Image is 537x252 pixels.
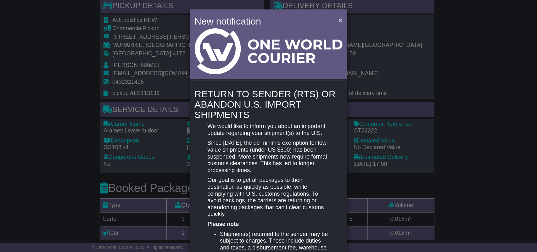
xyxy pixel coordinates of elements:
strong: Please note [207,221,239,227]
p: We would like to inform you about an important update regarding your shipment(s) to the U.S. [207,123,329,137]
h4: New notification [195,14,330,28]
img: Light [195,28,343,74]
h4: RETURN TO SENDER (RTS) OR ABANDON U.S. IMPORT SHIPMENTS [195,89,343,120]
span: × [338,16,342,24]
button: Close [335,14,345,26]
p: Our goal is to get all packages to their destination as quickly as possible, while complying with... [207,177,329,218]
p: Since [DATE], the de minimis exemption for low-value shipments (under US $800) has been suspended... [207,140,329,174]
